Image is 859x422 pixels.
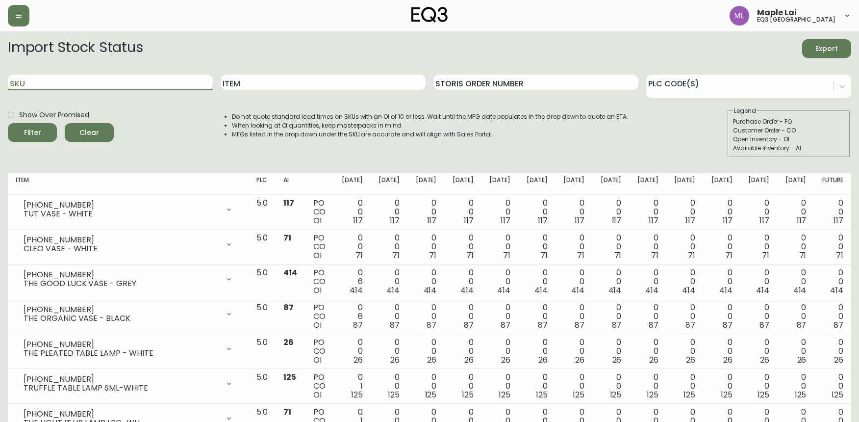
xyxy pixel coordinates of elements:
[313,285,322,296] span: OI
[425,389,437,400] span: 125
[283,371,296,383] span: 125
[353,215,363,226] span: 117
[711,234,732,260] div: 0 0
[563,338,584,365] div: 0 0
[610,389,622,400] span: 125
[8,123,57,142] button: Filter
[379,338,400,365] div: 0 0
[19,110,89,120] span: Show Over Promised
[822,199,843,225] div: 0 0
[762,250,769,261] span: 71
[563,199,584,225] div: 0 0
[647,389,658,400] span: 125
[390,215,400,226] span: 117
[540,250,548,261] span: 71
[802,39,851,58] button: Export
[757,17,835,23] h5: eq3 [GEOGRAPHIC_DATA]
[407,173,444,195] th: [DATE]
[573,389,584,400] span: 125
[740,173,777,195] th: [DATE]
[411,7,448,23] img: logo
[797,215,807,226] span: 117
[232,130,628,139] li: MFGs listed in the drop down under the SKU are accurate and will align with Sales Portal.
[834,319,843,331] span: 87
[24,340,219,349] div: [PHONE_NUMBER]
[24,410,219,419] div: [PHONE_NUMBER]
[822,303,843,330] div: 0 0
[415,234,436,260] div: 0 0
[518,173,555,195] th: [DATE]
[452,234,473,260] div: 0 0
[795,389,807,400] span: 125
[711,199,732,225] div: 0 0
[526,268,547,295] div: 0 0
[777,173,814,195] th: [DATE]
[249,195,276,230] td: 5.0
[313,389,322,400] span: OI
[249,334,276,369] td: 5.0
[313,338,326,365] div: PO CO
[629,173,666,195] th: [DATE]
[452,373,473,399] div: 0 0
[379,268,400,295] div: 0 0
[637,303,658,330] div: 0 0
[600,373,621,399] div: 0 0
[24,314,219,323] div: THE ORGANIC VASE - BLACK
[24,210,219,218] div: TUT VASE - WHITE
[353,319,363,331] span: 87
[427,319,436,331] span: 87
[276,173,305,195] th: AI
[427,354,436,366] span: 26
[24,305,219,314] div: [PHONE_NUMBER]
[834,215,843,226] span: 117
[16,268,241,290] div: [PHONE_NUMBER]THE GOOD LUCK VASE - GREY
[424,285,437,296] span: 414
[452,303,473,330] div: 0 0
[415,199,436,225] div: 0 0
[600,303,621,330] div: 0 0
[313,234,326,260] div: PO CO
[785,373,806,399] div: 0 0
[760,354,769,366] span: 26
[822,373,843,399] div: 0 0
[785,234,806,260] div: 0 0
[733,117,845,126] div: Purchase Order - PO
[674,268,695,295] div: 0 0
[612,215,622,226] span: 117
[733,144,845,153] div: Available Inventory - AI
[379,373,400,399] div: 0 0
[249,230,276,264] td: 5.0
[563,303,584,330] div: 0 0
[497,285,510,296] span: 414
[711,338,732,365] div: 0 0
[563,234,584,260] div: 0 0
[452,338,473,365] div: 0 0
[600,234,621,260] div: 0 0
[429,250,436,261] span: 71
[785,268,806,295] div: 0 0
[313,373,326,399] div: PO CO
[249,173,276,195] th: PLC
[649,354,658,366] span: 26
[721,389,733,400] span: 125
[600,199,621,225] div: 0 0
[822,234,843,260] div: 0 0
[637,373,658,399] div: 0 0
[703,173,740,195] th: [DATE]
[452,268,473,295] div: 0 0
[797,319,807,331] span: 87
[711,373,732,399] div: 0 0
[351,389,363,400] span: 125
[501,354,510,366] span: 26
[16,373,241,395] div: [PHONE_NUMBER]TRUFFLE TABLE LAMP SML-WHITE
[232,112,628,121] li: Do not quote standard lead times on SKUs with an OI of 10 or less. Wait until the MFG date popula...
[526,373,547,399] div: 0 0
[354,354,363,366] span: 26
[575,319,584,331] span: 87
[341,303,362,330] div: 0 6
[666,173,703,195] th: [DATE]
[427,215,437,226] span: 117
[649,215,658,226] span: 117
[649,319,658,331] span: 87
[16,303,241,325] div: [PHONE_NUMBER]THE ORGANIC VASE - BLACK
